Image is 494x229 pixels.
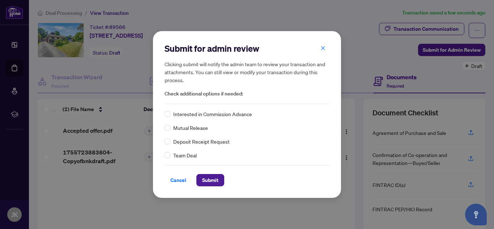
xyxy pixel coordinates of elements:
[165,90,329,98] span: Check additional options if needed:
[173,110,252,118] span: Interested in Commission Advance
[173,124,208,132] span: Mutual Release
[165,174,192,186] button: Cancel
[173,151,197,159] span: Team Deal
[173,137,230,145] span: Deposit Receipt Request
[165,60,329,84] h5: Clicking submit will notify the admin team to review your transaction and attachments. You can st...
[196,174,224,186] button: Submit
[465,204,487,225] button: Open asap
[165,43,329,54] h2: Submit for admin review
[202,174,218,186] span: Submit
[170,174,186,186] span: Cancel
[320,46,325,51] span: close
